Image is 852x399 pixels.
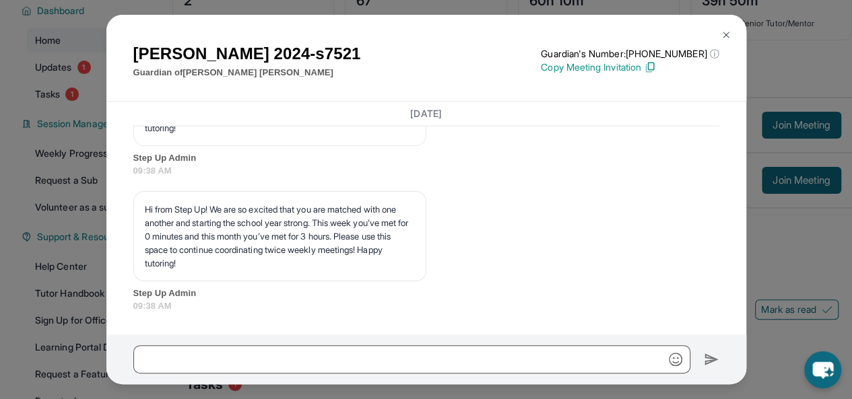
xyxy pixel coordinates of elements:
p: Guardian's Number: [PHONE_NUMBER] [541,47,719,61]
span: 09:38 AM [133,164,719,178]
span: 09:38 AM [133,299,719,313]
span: ⓘ [709,47,719,61]
button: chat-button [804,351,841,388]
img: Close Icon [721,30,731,40]
h1: [PERSON_NAME] 2024-s7521 [133,42,361,66]
img: Emoji [669,353,682,366]
p: Guardian of [PERSON_NAME] [PERSON_NAME] [133,66,361,79]
p: Hi from Step Up! We are so excited that you are matched with one another and starting the school ... [145,203,415,270]
span: Step Up Admin [133,151,719,165]
img: Send icon [704,351,719,367]
img: Copy Icon [644,61,656,73]
span: Step Up Admin [133,287,719,300]
p: Copy Meeting Invitation [541,61,719,74]
h3: [DATE] [133,107,719,120]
